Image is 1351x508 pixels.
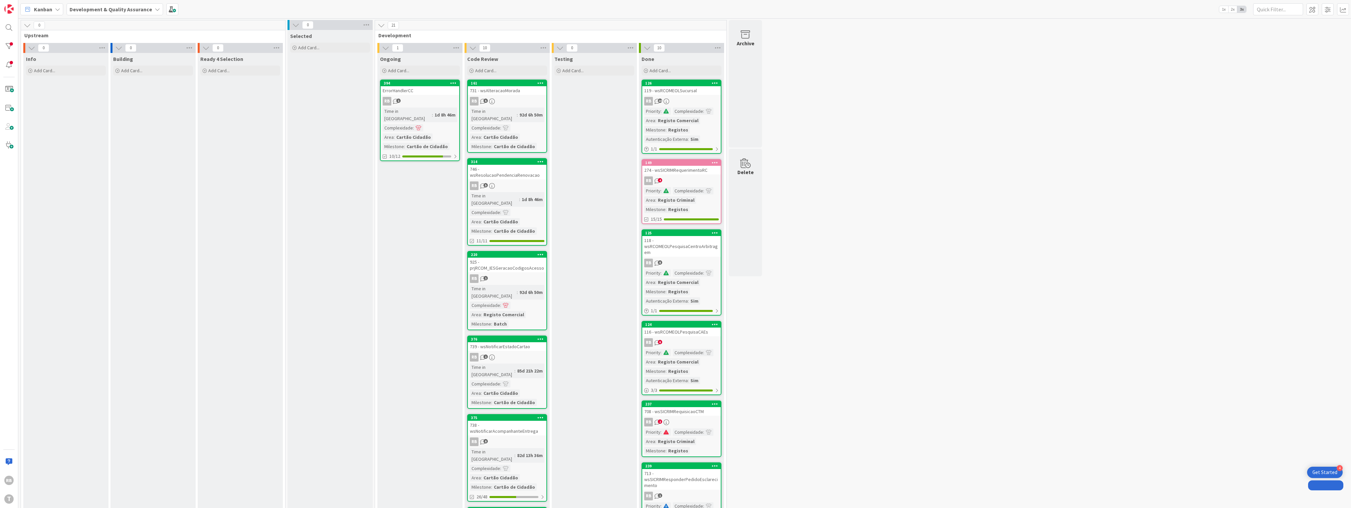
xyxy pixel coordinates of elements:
span: : [481,474,482,481]
span: Add Card... [208,68,230,74]
div: 746 - wsResolucaoPendenciaRenovacao [468,165,546,179]
span: : [703,349,704,356]
span: Add Card... [562,68,584,74]
span: Upstream [24,32,277,39]
span: : [517,289,518,296]
div: 149 [642,160,721,166]
span: Kanban [34,5,52,13]
div: 220925 - prjRCOM_IESGeracaoCodigosAcesso [468,252,546,272]
div: Registo Criminal [656,438,696,445]
span: 11/11 [477,237,487,244]
div: 237 [645,402,721,406]
span: : [481,133,482,141]
span: Testing [554,56,573,62]
span: 21 [388,21,399,29]
div: Open Get Started checklist, remaining modules: 4 [1307,467,1343,478]
span: : [500,209,501,216]
span: 10 [654,44,665,52]
div: 239 [645,464,721,468]
div: 149274 - wsSICRIMRequerimentoRC [642,160,721,174]
div: RB [644,338,653,347]
div: Milestone [383,143,404,150]
div: Registos [667,447,690,454]
div: 394 [384,81,459,86]
span: : [432,111,433,119]
span: : [661,108,662,115]
div: ErrorHandlerCC [381,86,459,95]
div: Registos [667,126,690,133]
div: RB [383,97,391,106]
div: Complexidade [470,124,500,131]
span: 2 [658,419,662,424]
div: 314746 - wsResolucaoPendenciaRenovacao [468,159,546,179]
span: Ready 4 Selection [200,56,243,62]
div: Time in [GEOGRAPHIC_DATA] [470,285,517,300]
div: Area [644,438,655,445]
span: : [491,320,492,328]
a: 220925 - prjRCOM_IESGeracaoCodigosAcessoRBTime in [GEOGRAPHIC_DATA]:92d 6h 50mComplexidade:Area:R... [467,251,547,330]
span: : [688,297,689,305]
a: 161731 - wsAlteracaoMoradaRBTime in [GEOGRAPHIC_DATA]:92d 6h 50mComplexidade:Area:Cartão CidadãoM... [467,80,547,153]
div: 125 [645,231,721,235]
div: Complexidade [673,269,703,277]
div: Complexidade [673,349,703,356]
div: Registos [667,206,690,213]
span: 26/48 [477,493,487,500]
div: RB [470,181,479,190]
div: 1d 8h 46m [433,111,457,119]
div: Registo Criminal [656,196,696,204]
a: 375738 - wsNotificarAcompanhanteEntregaRBTime in [GEOGRAPHIC_DATA]:82d 13h 36mComplexidade:Area:C... [467,414,547,502]
div: Area [644,279,655,286]
div: 1d 8h 46m [520,196,544,203]
div: 118 - wsRCOMEOLPesquisaCentroArbitragem [642,236,721,257]
div: RB [644,492,653,500]
div: Autenticação Externa [644,297,688,305]
div: 125118 - wsRCOMEOLPesquisaCentroArbitragem [642,230,721,257]
div: 149 [645,160,721,165]
div: 119 - wsRCOMEOLSucursal [642,86,721,95]
span: 1 [658,493,662,498]
div: T [4,494,14,504]
div: Milestone [470,227,491,235]
div: RB [642,97,721,106]
span: : [688,135,689,143]
span: : [703,108,704,115]
div: Sim [689,297,700,305]
div: 220 [471,252,546,257]
span: Add Card... [298,45,319,51]
div: 220 [468,252,546,258]
div: RB [642,418,721,426]
div: Cartão Cidadão [482,474,520,481]
div: Cartão de Cidadão [492,483,537,491]
div: Time in [GEOGRAPHIC_DATA] [470,364,514,378]
span: : [655,196,656,204]
span: : [481,311,482,318]
div: 124 [645,322,721,327]
div: 925 - prjRCOM_IESGeracaoCodigosAcesso [468,258,546,272]
div: Sim [689,377,700,384]
div: 92d 6h 50m [518,289,544,296]
div: 376 [471,337,546,342]
span: 8 [658,260,662,265]
div: 126 [642,80,721,86]
span: Development [378,32,718,39]
span: 5 [483,99,488,103]
span: 0 [566,44,578,52]
div: RB [468,97,546,106]
div: RB [468,181,546,190]
span: 0 [302,21,313,29]
div: RB [470,437,479,446]
div: 376739 - wsNotificarEstadoCartao [468,336,546,351]
a: 237708 - wsSICRIMRequisicaoCTMRBPriority:Complexidade:Area:Registo CriminalMilestone:Registos [642,400,721,457]
div: Archive [737,39,754,47]
span: : [666,206,667,213]
span: Done [642,56,654,62]
span: 10/12 [389,153,400,160]
span: : [703,269,704,277]
div: Milestone [470,399,491,406]
div: Time in [GEOGRAPHIC_DATA] [470,448,514,463]
div: Autenticação Externa [644,377,688,384]
a: 314746 - wsResolucaoPendenciaRenovacaoRBTime in [GEOGRAPHIC_DATA]:1d 8h 46mComplexidade:Area:Cart... [467,158,547,246]
div: Cartão de Cidadão [405,143,450,150]
span: 15/15 [651,216,662,223]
